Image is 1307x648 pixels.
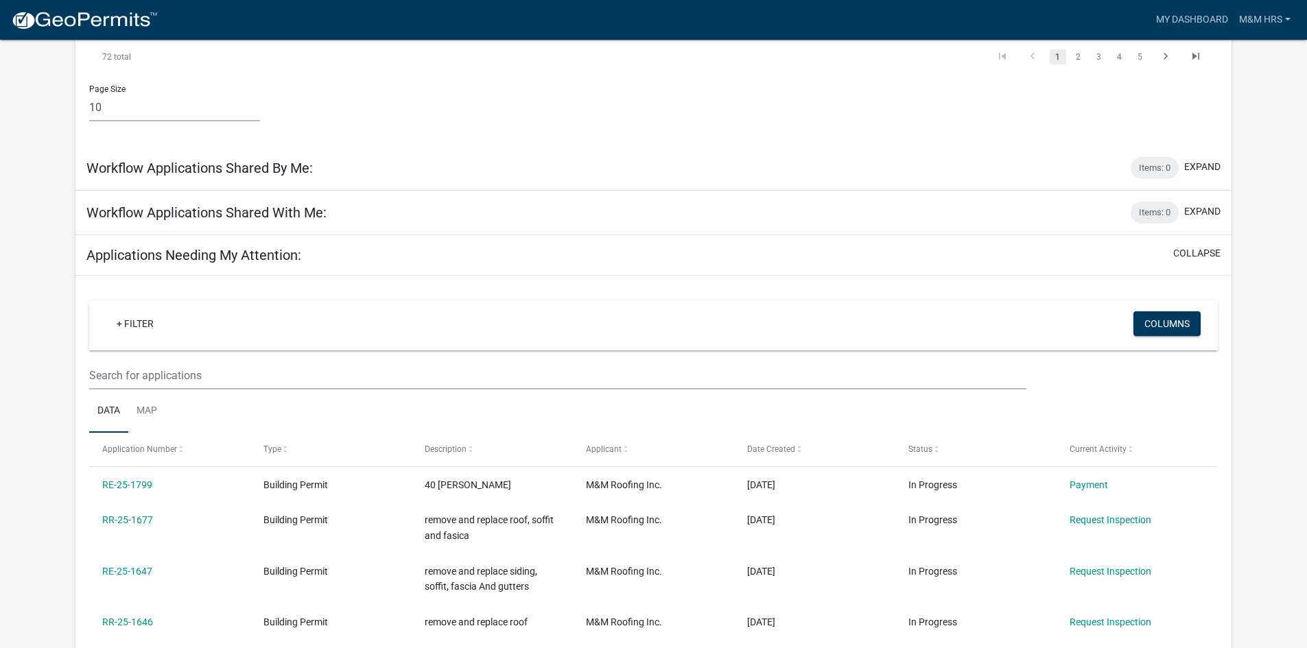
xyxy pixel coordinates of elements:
span: 09/02/2025 [747,616,775,627]
span: In Progress [908,616,957,627]
span: remove and replace roof [425,616,528,627]
datatable-header-cell: Status [895,433,1056,466]
a: Request Inspection [1070,616,1151,627]
span: Building Permit [263,514,328,525]
span: Application Number [102,444,177,454]
span: Building Permit [263,479,328,490]
datatable-header-cell: Description [412,433,573,466]
a: go to previous page [1020,49,1046,64]
span: 09/04/2025 [747,514,775,525]
datatable-header-cell: Type [250,433,412,466]
h5: Applications Needing My Attention: [86,247,301,263]
a: go to first page [989,49,1015,64]
span: M&M Roofing Inc. [586,479,662,490]
span: 40 Warren DrValparaiso [425,479,511,490]
span: In Progress [908,479,957,490]
a: go to next page [1153,49,1179,64]
li: page 5 [1130,45,1151,69]
datatable-header-cell: Date Created [734,433,895,466]
span: Type [263,444,281,454]
a: Request Inspection [1070,514,1151,525]
span: Date Created [747,444,795,454]
span: 09/16/2025 [747,479,775,490]
a: M&M HRS [1234,7,1296,33]
span: In Progress [908,514,957,525]
div: Items: 0 [1131,157,1179,179]
datatable-header-cell: Application Number [89,433,250,466]
button: collapse [1173,246,1221,261]
span: Current Activity [1070,444,1127,454]
a: 4 [1111,49,1128,64]
a: RR-25-1677 [102,514,153,525]
a: Payment [1070,479,1108,490]
button: expand [1184,204,1221,219]
span: Building Permit [263,566,328,577]
input: Search for applications [89,361,1026,389]
datatable-header-cell: Current Activity [1056,433,1217,466]
span: M&M Roofing Inc. [586,616,662,627]
span: remove and replace roof, soffit and fasica [425,514,554,541]
span: 09/02/2025 [747,566,775,577]
span: Status [908,444,932,454]
span: Description [425,444,467,454]
button: expand [1184,160,1221,174]
span: Applicant [586,444,622,454]
li: page 1 [1048,45,1068,69]
a: RR-25-1646 [102,616,153,627]
div: 72 total [89,40,312,74]
a: 1 [1050,49,1066,64]
datatable-header-cell: Applicant [573,433,734,466]
a: Request Inspection [1070,566,1151,577]
li: page 2 [1068,45,1089,69]
a: RE-25-1799 [102,479,152,490]
a: 5 [1132,49,1149,64]
span: In Progress [908,566,957,577]
a: go to last page [1183,49,1209,64]
span: remove and replace siding, soffit, fascia And gutters [425,566,537,592]
li: page 3 [1089,45,1109,69]
a: 2 [1070,49,1087,64]
div: Items: 0 [1131,202,1179,224]
span: M&M Roofing Inc. [586,514,662,525]
a: RE-25-1647 [102,566,152,577]
li: page 4 [1109,45,1130,69]
a: + Filter [106,311,165,336]
a: Data [89,389,128,433]
span: Building Permit [263,616,328,627]
h5: Workflow Applications Shared With Me: [86,204,327,221]
a: 3 [1091,49,1107,64]
a: Map [128,389,165,433]
h5: Workflow Applications Shared By Me: [86,160,313,176]
button: Columns [1133,311,1201,336]
span: M&M Roofing Inc. [586,566,662,577]
a: My Dashboard [1151,7,1234,33]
